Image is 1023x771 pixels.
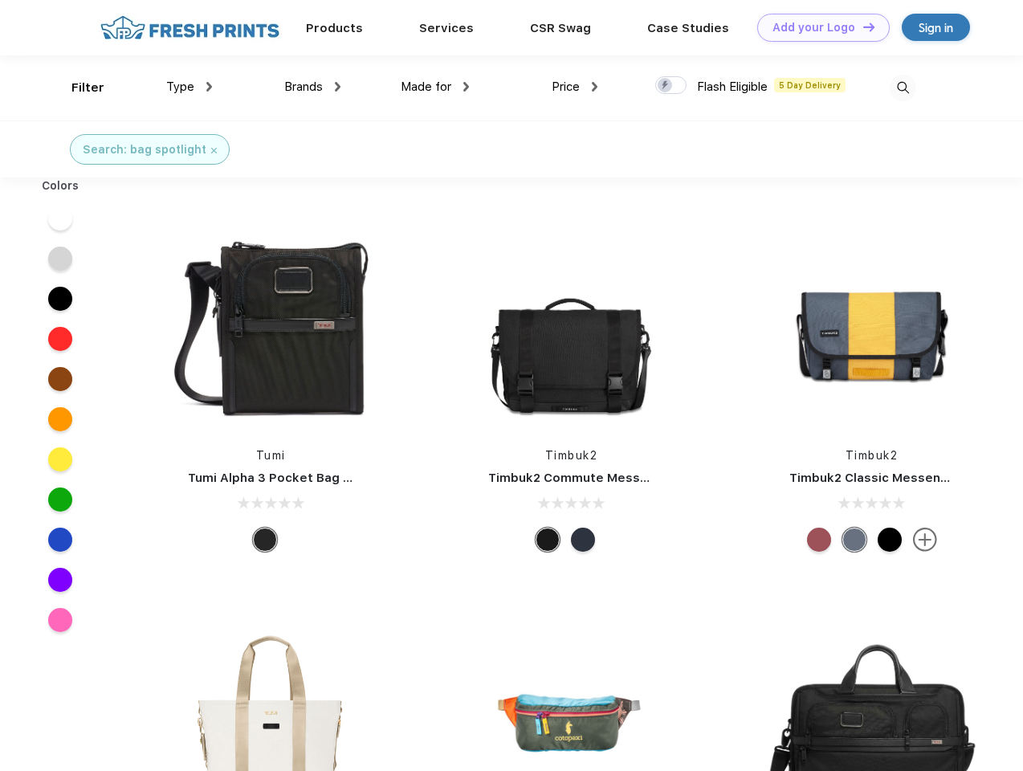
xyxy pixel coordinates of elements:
[256,449,286,462] a: Tumi
[164,218,377,431] img: func=resize&h=266
[697,80,768,94] span: Flash Eligible
[211,148,217,153] img: filter_cancel.svg
[913,528,937,552] img: more.svg
[284,80,323,94] span: Brands
[166,80,194,94] span: Type
[807,528,831,552] div: Eco Collegiate Red
[335,82,340,92] img: dropdown.png
[71,79,104,97] div: Filter
[890,75,916,101] img: desktop_search.svg
[253,528,277,552] div: Black
[902,14,970,41] a: Sign in
[772,21,855,35] div: Add your Logo
[306,21,363,35] a: Products
[96,14,284,42] img: fo%20logo%202.webp
[863,22,874,31] img: DT
[463,82,469,92] img: dropdown.png
[846,449,899,462] a: Timbuk2
[571,528,595,552] div: Eco Nautical
[774,78,846,92] span: 5 Day Delivery
[842,528,866,552] div: Eco Lightbeam
[464,218,678,431] img: func=resize&h=266
[206,82,212,92] img: dropdown.png
[765,218,979,431] img: func=resize&h=266
[919,18,953,37] div: Sign in
[536,528,560,552] div: Eco Black
[789,471,988,485] a: Timbuk2 Classic Messenger Bag
[552,80,580,94] span: Price
[188,471,376,485] a: Tumi Alpha 3 Pocket Bag Small
[401,80,451,94] span: Made for
[592,82,597,92] img: dropdown.png
[545,449,598,462] a: Timbuk2
[878,528,902,552] div: Eco Black
[488,471,703,485] a: Timbuk2 Commute Messenger Bag
[30,177,92,194] div: Colors
[83,141,206,158] div: Search: bag spotlight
